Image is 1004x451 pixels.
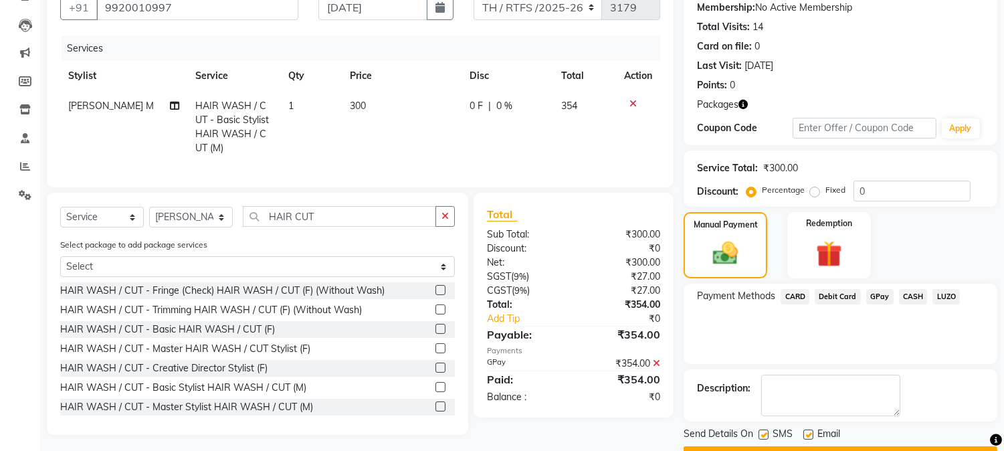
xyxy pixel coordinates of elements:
div: HAIR WASH / CUT - Master HAIR WASH / CUT Stylist (F) [60,342,310,356]
div: Membership: [697,1,755,15]
div: ₹0 [590,312,671,326]
span: [PERSON_NAME] M [68,100,154,112]
div: ₹300.00 [574,228,671,242]
div: Paid: [477,371,574,387]
div: ( ) [477,284,574,298]
span: 9% [514,285,527,296]
div: ₹354.00 [574,298,671,312]
div: HAIR WASH / CUT - Trimming HAIR WASH / CUT (F) (Without Wash) [60,303,362,317]
th: Total [554,61,617,91]
div: Coupon Code [697,121,793,135]
span: 300 [350,100,366,112]
label: Percentage [762,184,805,196]
label: Fixed [825,184,845,196]
span: 0 F [470,99,483,113]
div: HAIR WASH / CUT - Fringe (Check) HAIR WASH / CUT (F) (Without Wash) [60,284,385,298]
span: 1 [288,100,294,112]
a: Add Tip [477,312,590,326]
span: LUZO [932,289,960,304]
th: Service [188,61,281,91]
span: | [488,99,491,113]
span: Packages [697,98,738,112]
th: Price [342,61,462,91]
div: Total Visits: [697,20,750,34]
div: No Active Membership [697,1,984,15]
img: _cash.svg [705,239,745,268]
th: Action [616,61,660,91]
th: Qty [280,61,342,91]
div: ₹354.00 [574,371,671,387]
span: Debit Card [815,289,861,304]
div: Payments [487,345,660,357]
div: 0 [730,78,735,92]
span: HAIR WASH / CUT - Basic Stylist HAIR WASH / CUT (M) [196,100,270,154]
div: Last Visit: [697,59,742,73]
div: 0 [755,39,760,54]
div: HAIR WASH / CUT - Master Stylist HAIR WASH / CUT (M) [60,400,313,414]
div: ₹300.00 [574,256,671,270]
div: Services [62,36,670,61]
div: Card on file: [697,39,752,54]
span: SMS [773,427,793,444]
label: Manual Payment [694,219,758,231]
input: Enter Offer / Coupon Code [793,118,936,139]
div: GPay [477,357,574,371]
th: Disc [462,61,553,91]
div: Net: [477,256,574,270]
span: Total [487,207,518,221]
div: Payable: [477,327,574,343]
div: ₹0 [574,390,671,404]
span: Payment Methods [697,289,775,303]
div: Discount: [697,185,738,199]
label: Select package to add package services [60,239,207,251]
span: GPay [866,289,894,304]
input: Search or Scan [243,206,436,227]
span: SGST [487,270,511,282]
div: ₹354.00 [574,327,671,343]
div: ₹27.00 [574,270,671,284]
div: [DATE] [744,59,773,73]
span: Send Details On [684,427,753,444]
label: Redemption [806,217,852,230]
div: Points: [697,78,727,92]
span: CASH [899,289,928,304]
div: HAIR WASH / CUT - Basic HAIR WASH / CUT (F) [60,323,275,337]
button: Apply [942,118,980,139]
div: 14 [752,20,763,34]
div: Description: [697,381,750,395]
div: Balance : [477,390,574,404]
div: HAIR WASH / CUT - Creative Director Stylist (F) [60,361,268,375]
div: ₹0 [574,242,671,256]
div: ₹300.00 [763,161,798,175]
div: Service Total: [697,161,758,175]
div: Total: [477,298,574,312]
div: ( ) [477,270,574,284]
div: Sub Total: [477,228,574,242]
span: CARD [781,289,809,304]
span: Email [817,427,840,444]
span: 354 [562,100,578,112]
span: CGST [487,284,512,296]
th: Stylist [60,61,188,91]
span: 9% [514,271,526,282]
div: HAIR WASH / CUT - Basic Stylist HAIR WASH / CUT (M) [60,381,306,395]
div: ₹354.00 [574,357,671,371]
div: Discount: [477,242,574,256]
div: ₹27.00 [574,284,671,298]
span: 0 % [496,99,512,113]
img: _gift.svg [808,238,850,270]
